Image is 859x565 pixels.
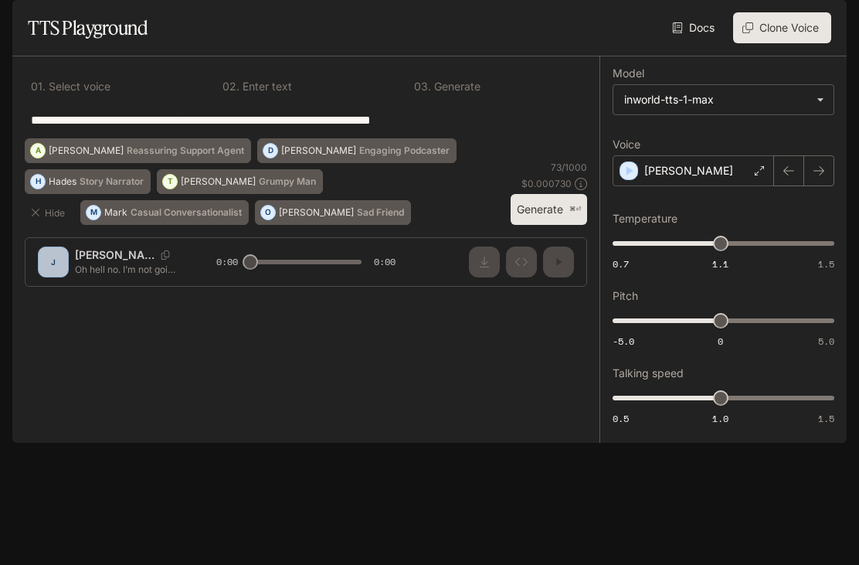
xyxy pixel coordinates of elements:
span: 1.0 [712,412,728,425]
p: Grumpy Man [259,177,316,186]
button: Clone Voice [733,12,831,43]
p: Sad Friend [357,208,404,217]
p: Reassuring Support Agent [127,146,244,155]
button: MMarkCasual Conversationalist [80,200,249,225]
div: M [87,200,100,225]
button: open drawer [12,8,39,36]
div: A [31,138,45,163]
p: Pitch [613,291,638,301]
p: [PERSON_NAME] [181,177,256,186]
span: 1.5 [818,412,834,425]
span: 1.1 [712,257,728,271]
div: H [31,169,45,194]
button: O[PERSON_NAME]Sad Friend [255,200,411,225]
p: Hades [49,177,76,186]
a: Docs [669,12,721,43]
p: Voice [613,139,640,150]
div: inworld-tts-1-max [613,85,834,114]
p: Mark [104,208,127,217]
p: Model [613,68,644,79]
p: Generate [431,81,480,92]
div: T [163,169,177,194]
p: Select voice [46,81,110,92]
button: Generate⌘⏎ [511,194,587,226]
button: A[PERSON_NAME]Reassuring Support Agent [25,138,251,163]
span: 1.5 [818,257,834,271]
span: -5.0 [613,335,634,348]
p: Temperature [613,213,677,224]
p: ⌘⏎ [569,205,581,214]
h1: TTS Playground [28,12,148,43]
button: D[PERSON_NAME]Engaging Podcaster [257,138,457,163]
p: Story Narrator [80,177,144,186]
button: T[PERSON_NAME]Grumpy Man [157,169,323,194]
span: 0 [718,335,723,348]
p: 0 2 . [222,81,239,92]
div: D [263,138,277,163]
p: Engaging Podcaster [359,146,450,155]
p: Enter text [239,81,292,92]
span: 0.7 [613,257,629,271]
p: 0 3 . [414,81,431,92]
p: [PERSON_NAME] [279,208,354,217]
p: [PERSON_NAME] [49,146,124,155]
p: [PERSON_NAME] [644,163,733,179]
p: 0 1 . [31,81,46,92]
p: [PERSON_NAME] [281,146,356,155]
button: Hide [25,200,74,225]
button: HHadesStory Narrator [25,169,151,194]
span: 5.0 [818,335,834,348]
div: inworld-tts-1-max [624,92,809,107]
span: 0.5 [613,412,629,425]
div: O [261,200,275,225]
p: Casual Conversationalist [131,208,242,217]
p: 73 / 1000 [551,161,587,174]
p: Talking speed [613,368,684,379]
